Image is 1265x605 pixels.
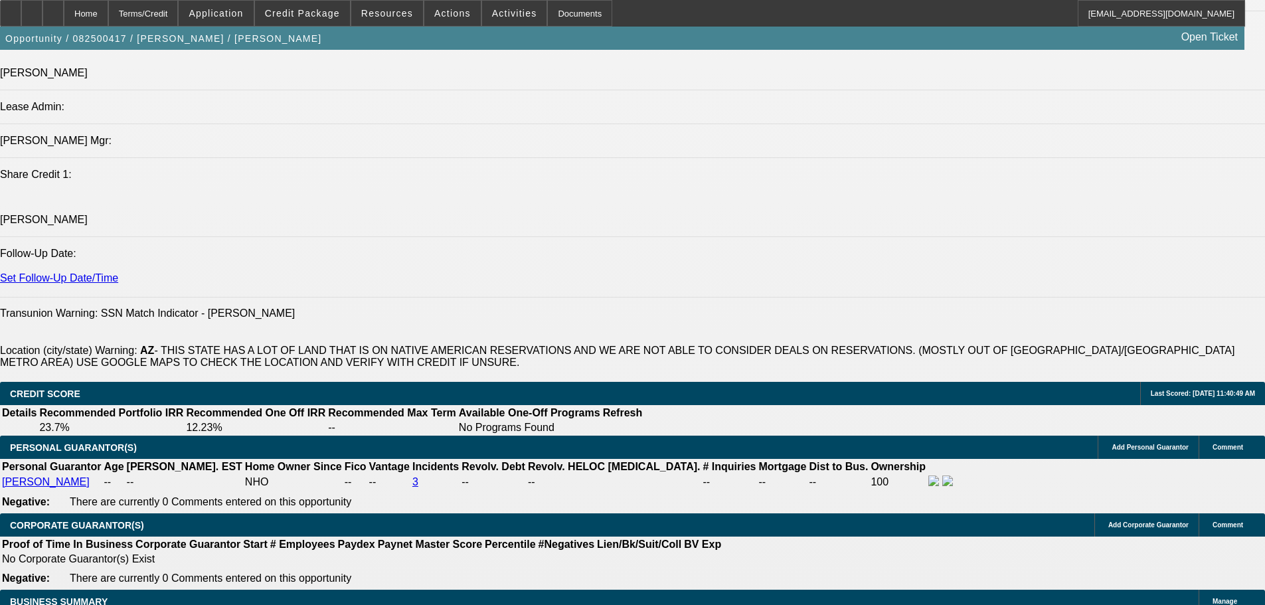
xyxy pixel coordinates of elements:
[597,539,681,550] b: Lien/Bk/Suit/Coll
[1,538,133,551] th: Proof of Time In Business
[345,461,367,472] b: Fico
[103,475,124,489] td: --
[10,520,144,531] span: CORPORATE GUARANTOR(S)
[127,461,242,472] b: [PERSON_NAME]. EST
[70,496,351,507] span: There are currently 0 Comments entered on this opportunity
[1108,521,1189,529] span: Add Corporate Guarantor
[870,475,926,489] td: 100
[2,572,50,584] b: Negative:
[424,1,481,26] button: Actions
[369,475,410,489] td: --
[70,572,351,584] span: There are currently 0 Comments entered on this opportunity
[5,33,321,44] span: Opportunity / 082500417 / [PERSON_NAME] / [PERSON_NAME]
[528,461,701,472] b: Revolv. HELOC [MEDICAL_DATA].
[189,8,243,19] span: Application
[327,421,457,434] td: --
[684,539,721,550] b: BV Exp
[351,1,423,26] button: Resources
[482,1,547,26] button: Activities
[135,539,240,550] b: Corporate Guarantor
[1213,598,1237,605] span: Manage
[1213,444,1243,451] span: Comment
[1151,390,1255,397] span: Last Scored: [DATE] 11:40:49 AM
[185,406,326,420] th: Recommended One Off IRR
[338,539,375,550] b: Paydex
[2,476,90,487] a: [PERSON_NAME]
[702,475,756,489] td: --
[1213,521,1243,529] span: Comment
[369,461,410,472] b: Vantage
[140,345,154,356] b: AZ
[378,539,482,550] b: Paynet Master Score
[244,475,343,489] td: NHO
[39,406,184,420] th: Recommended Portfolio IRR
[185,421,326,434] td: 12.23%
[434,8,471,19] span: Actions
[759,461,807,472] b: Mortgage
[243,539,267,550] b: Start
[539,539,595,550] b: #Negatives
[412,461,459,472] b: Incidents
[942,475,953,486] img: linkedin-icon.png
[758,475,807,489] td: --
[462,461,525,472] b: Revolv. Debt
[492,8,537,19] span: Activities
[458,421,601,434] td: No Programs Found
[461,475,526,489] td: --
[10,442,137,453] span: PERSONAL GUARANTOR(S)
[871,461,926,472] b: Ownership
[458,406,601,420] th: Available One-Off Programs
[2,461,101,472] b: Personal Guarantor
[39,421,184,434] td: 23.7%
[10,389,80,399] span: CREDIT SCORE
[2,496,50,507] b: Negative:
[179,1,253,26] button: Application
[1,406,37,420] th: Details
[485,539,535,550] b: Percentile
[245,461,342,472] b: Home Owner Since
[809,461,869,472] b: Dist to Bus.
[527,475,701,489] td: --
[809,475,869,489] td: --
[255,1,350,26] button: Credit Package
[101,307,295,319] label: SSN Match Indicator - [PERSON_NAME]
[602,406,643,420] th: Refresh
[265,8,340,19] span: Credit Package
[327,406,457,420] th: Recommended Max Term
[270,539,335,550] b: # Employees
[344,475,367,489] td: --
[361,8,413,19] span: Resources
[1112,444,1189,451] span: Add Personal Guarantor
[1,553,727,566] td: No Corporate Guarantor(s) Exist
[1176,26,1243,48] a: Open Ticket
[126,475,243,489] td: --
[703,461,756,472] b: # Inquiries
[928,475,939,486] img: facebook-icon.png
[104,461,124,472] b: Age
[412,476,418,487] a: 3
